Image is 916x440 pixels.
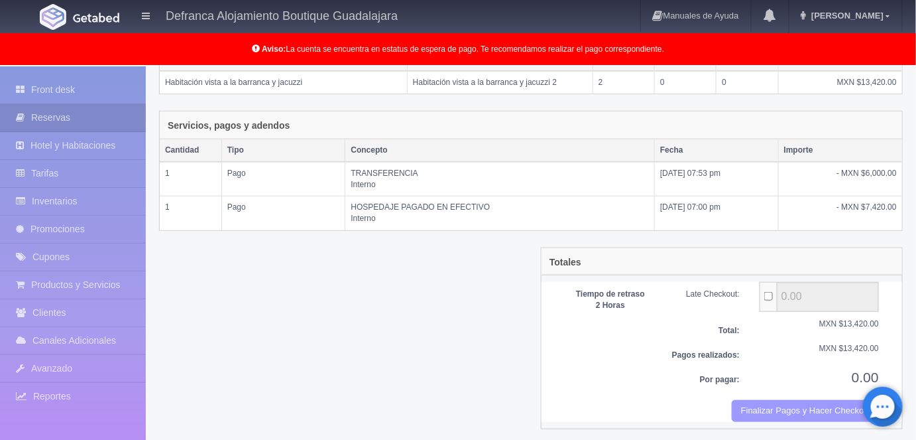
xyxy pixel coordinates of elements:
td: - MXN $7,420.00 [778,196,902,230]
b: Pagos realizados: [672,350,740,360]
input: ... [764,292,773,301]
td: 1 [160,162,221,196]
span: [PERSON_NAME] [808,11,884,21]
input: ... [777,282,879,312]
th: Importe [778,139,902,162]
img: Getabed [73,13,119,23]
td: MXN $13,420.00 [778,71,902,94]
th: Tipo [221,139,345,162]
td: Pago [221,162,345,196]
h4: Defranca Alojamiento Boutique Guadalajara [166,7,398,23]
td: HOSPEDAJE PAGADO EN EFECTIVO Interno [345,196,655,230]
td: - MXN $6,000.00 [778,162,902,196]
b: Aviso: [262,44,286,54]
td: 1 [160,196,221,230]
img: Getabed [40,4,66,30]
td: [DATE] 07:00 pm [655,196,779,230]
button: Finalizar Pagos y Hacer Checkout [732,400,879,422]
td: Pago [221,196,345,230]
td: Habitación vista a la barranca y jacuzzi 2 [407,71,593,94]
div: MXN $13,420.00 [750,343,889,354]
b: Por pagar: [700,375,740,384]
b: Total: [718,326,740,335]
th: Fecha [655,139,779,162]
b: Tiempo de retraso 2 Horas [576,289,645,310]
td: 2 [593,71,654,94]
div: MXN $13,420.00 [750,319,889,330]
td: 0 [716,71,778,94]
h4: Servicios, pagos y adendos [168,121,290,131]
div: 0.00 [750,368,889,387]
td: [DATE] 07:53 pm [655,162,779,196]
h4: Totales [549,257,581,267]
th: Concepto [345,139,655,162]
td: TRANSFERENCIA Interno [345,162,655,196]
td: 0 [655,71,716,94]
div: Late Checkout: [666,289,750,300]
th: Cantidad [160,139,221,162]
td: Habitación vista a la barranca y jacuzzi [160,71,407,94]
